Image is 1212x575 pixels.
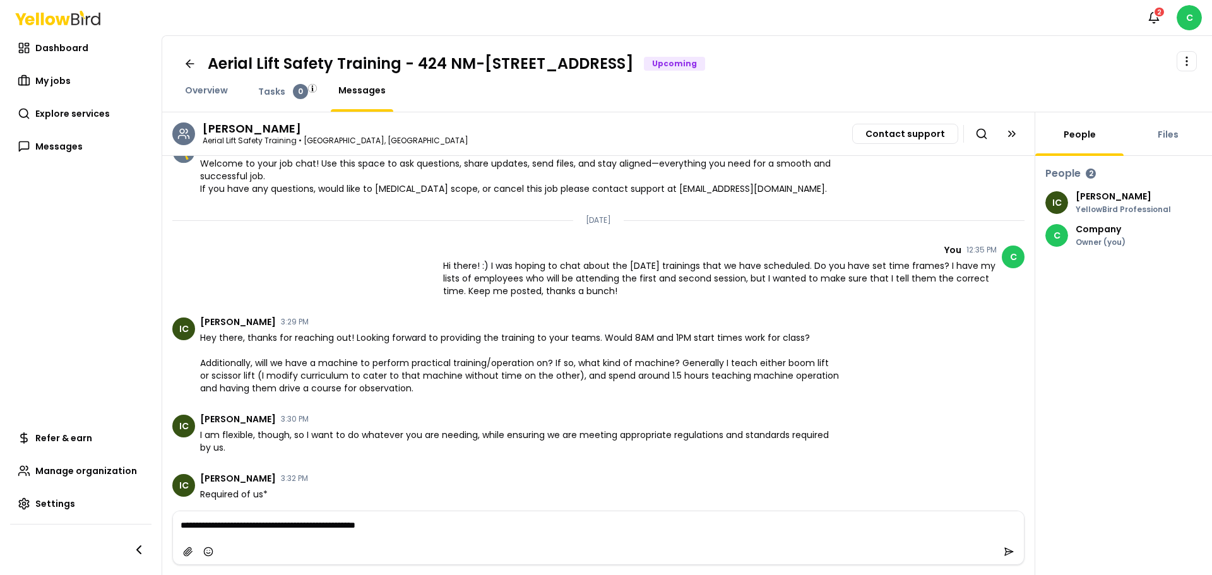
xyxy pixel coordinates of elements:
span: [PERSON_NAME] [200,317,276,326]
p: [DATE] [586,215,611,225]
div: 2 [1153,6,1165,18]
span: IC [1045,191,1068,214]
span: Tasks [258,85,285,98]
time: 3:29 PM [281,318,309,326]
a: Settings [10,491,151,516]
span: Overview [185,84,228,97]
span: IC [172,317,195,340]
a: Explore services [10,101,151,126]
div: Chat messages [162,156,1035,511]
a: Dashboard [10,35,151,61]
a: Manage organization [10,458,151,483]
span: I am flexible, though, so I want to do whatever you are needing, while ensuring we are meeting ap... [200,429,840,454]
h3: Ian Campbell [203,123,301,134]
span: Settings [35,497,75,510]
div: Upcoming [644,57,705,71]
a: My jobs [10,68,151,93]
time: 12:35 PM [966,246,997,254]
span: IC [172,415,195,437]
div: 2 [1086,169,1096,179]
span: IC [172,474,195,497]
span: [PERSON_NAME] [200,474,276,483]
a: Refer & earn [10,425,151,451]
span: Refer & earn [35,432,92,444]
span: Manage organization [35,465,137,477]
a: Tasks0 [251,84,316,99]
span: C [1177,5,1202,30]
p: YellowBird Professional [1076,206,1171,213]
a: People [1056,128,1103,141]
span: Welcome to your job chat! Use this space to ask questions, share updates, send files, and stay al... [200,157,840,195]
span: You [944,246,961,254]
time: 3:30 PM [281,415,309,423]
time: 3:32 PM [281,475,308,482]
h1: Aerial Lift Safety Training - 424 NM-[STREET_ADDRESS] [208,54,634,74]
a: Messages [331,84,393,97]
span: My jobs [35,74,71,87]
div: 0 [293,84,308,99]
button: Contact support [852,124,958,144]
span: C [1045,224,1068,247]
a: Files [1150,128,1186,141]
p: [PERSON_NAME] [1076,192,1171,201]
button: 2 [1141,5,1167,30]
a: Overview [177,84,235,97]
span: C [1002,246,1025,268]
p: Aerial Lift Safety Training • [GEOGRAPHIC_DATA], [GEOGRAPHIC_DATA] [203,137,468,145]
span: Messages [35,140,83,153]
span: Hi there! :) I was hoping to chat about the [DATE] trainings that we have scheduled. Do you have ... [443,259,997,297]
span: Dashboard [35,42,88,54]
span: Required of us* [200,488,268,501]
span: [PERSON_NAME] [200,415,276,424]
span: Explore services [35,107,110,120]
h3: People [1045,166,1081,181]
p: Company [1076,225,1126,234]
span: Messages [338,84,386,97]
p: Owner (you) [1076,239,1126,246]
a: Messages [10,134,151,159]
span: Hey there, thanks for reaching out! Looking forward to providing the training to your teams. Woul... [200,331,840,394]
